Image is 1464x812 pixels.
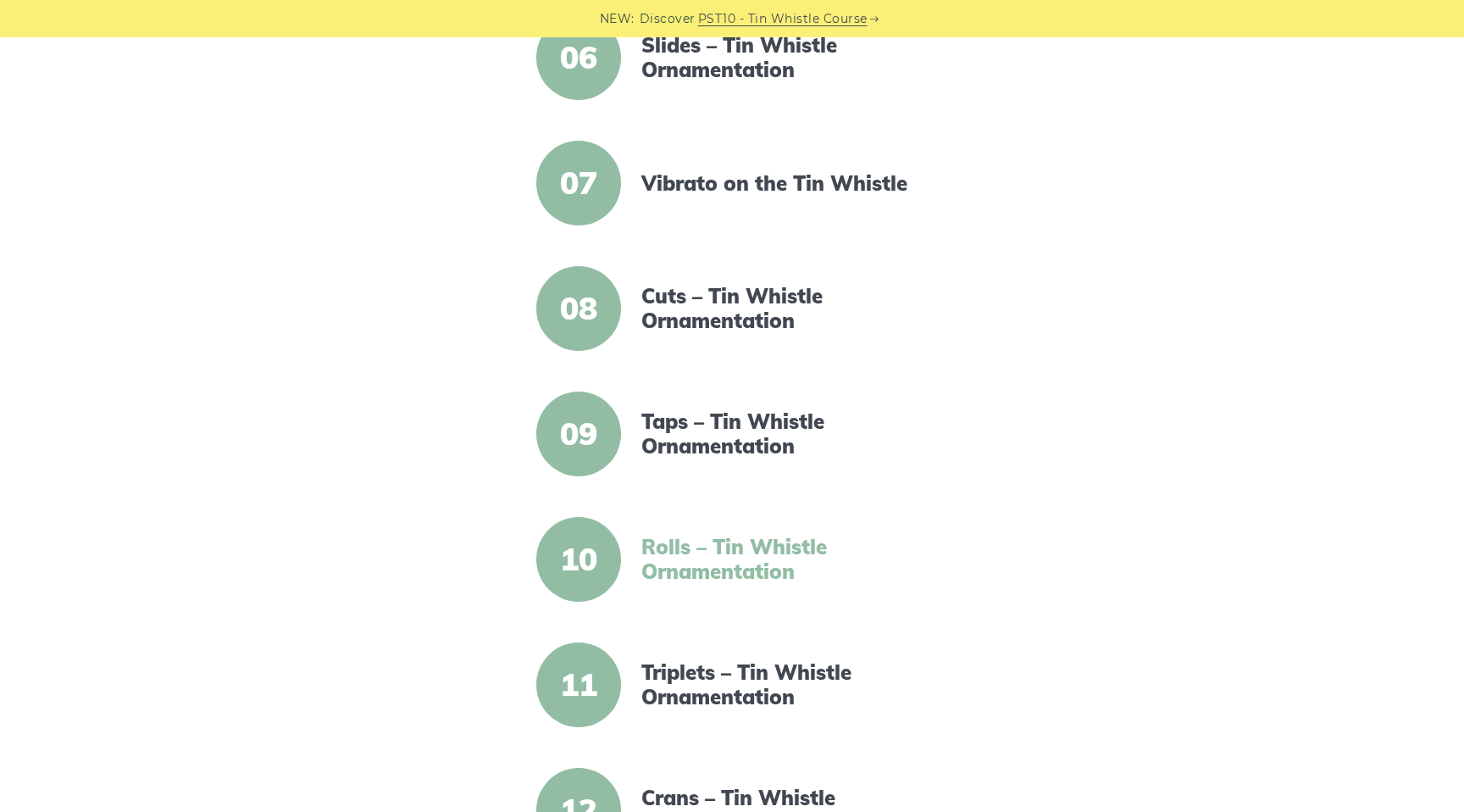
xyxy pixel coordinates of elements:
[641,33,933,82] a: Slides – Tin Whistle Ornamentation
[641,171,933,196] a: Vibrato on the Tin Whistle
[641,660,933,709] a: Triplets – Tin Whistle Ornamentation
[536,642,621,727] span: 11
[536,15,621,100] span: 06
[536,517,621,602] span: 10
[698,9,868,29] a: PST10 - Tin Whistle Course
[536,141,621,225] span: 07
[641,284,933,333] a: Cuts – Tin Whistle Ornamentation
[536,392,621,476] span: 09
[640,9,696,29] span: Discover
[641,535,933,584] a: Rolls – Tin Whistle Ornamentation
[641,409,933,459] a: Taps – Tin Whistle Ornamentation
[536,266,621,351] span: 08
[600,9,635,29] span: NEW:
